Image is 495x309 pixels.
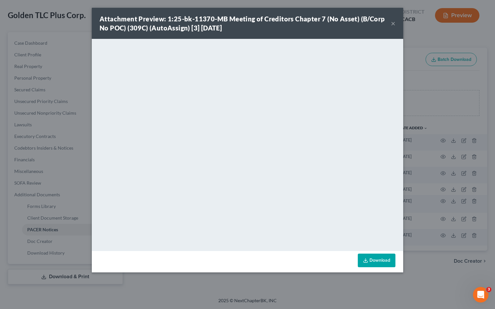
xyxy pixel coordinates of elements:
iframe: Intercom live chat [473,287,489,303]
strong: Attachment Preview: 1:25-bk-11370-MB Meeting of Creditors Chapter 7 (No Asset) (B/Corp No POC) (3... [100,15,385,32]
button: × [391,19,395,27]
iframe: <object ng-attr-data='[URL][DOMAIN_NAME]' type='application/pdf' width='100%' height='650px'></ob... [92,39,403,249]
span: 3 [486,287,491,292]
a: Download [358,254,395,267]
